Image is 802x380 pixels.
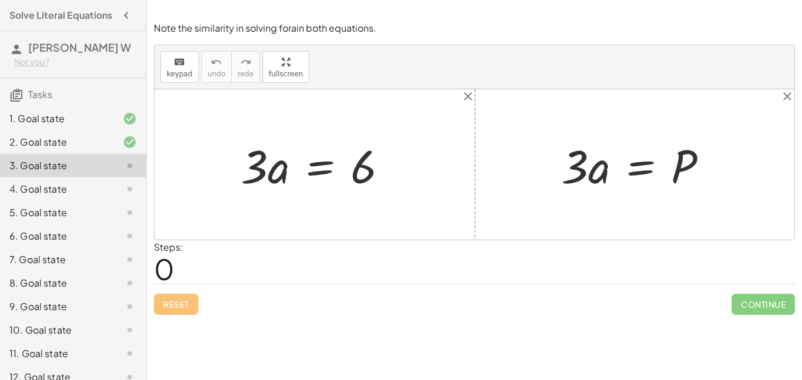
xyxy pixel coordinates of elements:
[780,89,794,107] button: close
[123,206,137,220] i: Task not started.
[9,112,104,126] div: 1. Goal state
[160,51,199,83] button: keyboardkeypad
[123,300,137,314] i: Task not started.
[240,55,251,69] i: redo
[9,276,104,290] div: 8. Goal state
[9,347,104,361] div: 11. Goal state
[123,112,137,126] i: Task finished and correct.
[28,88,52,100] span: Tasks
[9,253,104,267] div: 7. Goal state
[154,241,183,253] label: Steps:
[14,56,137,68] div: Not you?
[461,89,475,103] i: close
[123,135,137,149] i: Task finished and correct.
[154,251,174,287] span: 0
[461,89,475,107] button: close
[154,22,795,35] p: Note the similarity in solving for in both equations.
[780,89,794,103] i: close
[9,323,104,337] div: 10. Goal state
[28,41,131,54] span: [PERSON_NAME] W
[9,159,104,173] div: 3. Goal state
[123,253,137,267] i: Task not started.
[208,70,225,78] span: undo
[123,347,137,361] i: Task not started.
[9,135,104,149] div: 2. Goal state
[211,55,222,69] i: undo
[9,229,104,243] div: 6. Goal state
[123,159,137,173] i: Task not started.
[238,70,254,78] span: redo
[9,182,104,196] div: 4. Goal state
[123,182,137,196] i: Task not started.
[291,22,296,34] em: a
[9,206,104,220] div: 5. Goal state
[123,323,137,337] i: Task not started.
[231,51,260,83] button: redoredo
[174,55,185,69] i: keyboard
[123,276,137,290] i: Task not started.
[269,70,303,78] span: fullscreen
[123,229,137,243] i: Task not started.
[167,70,193,78] span: keypad
[9,8,112,22] h4: Solve Literal Equations
[9,300,104,314] div: 9. Goal state
[262,51,309,83] button: fullscreen
[201,51,232,83] button: undoundo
